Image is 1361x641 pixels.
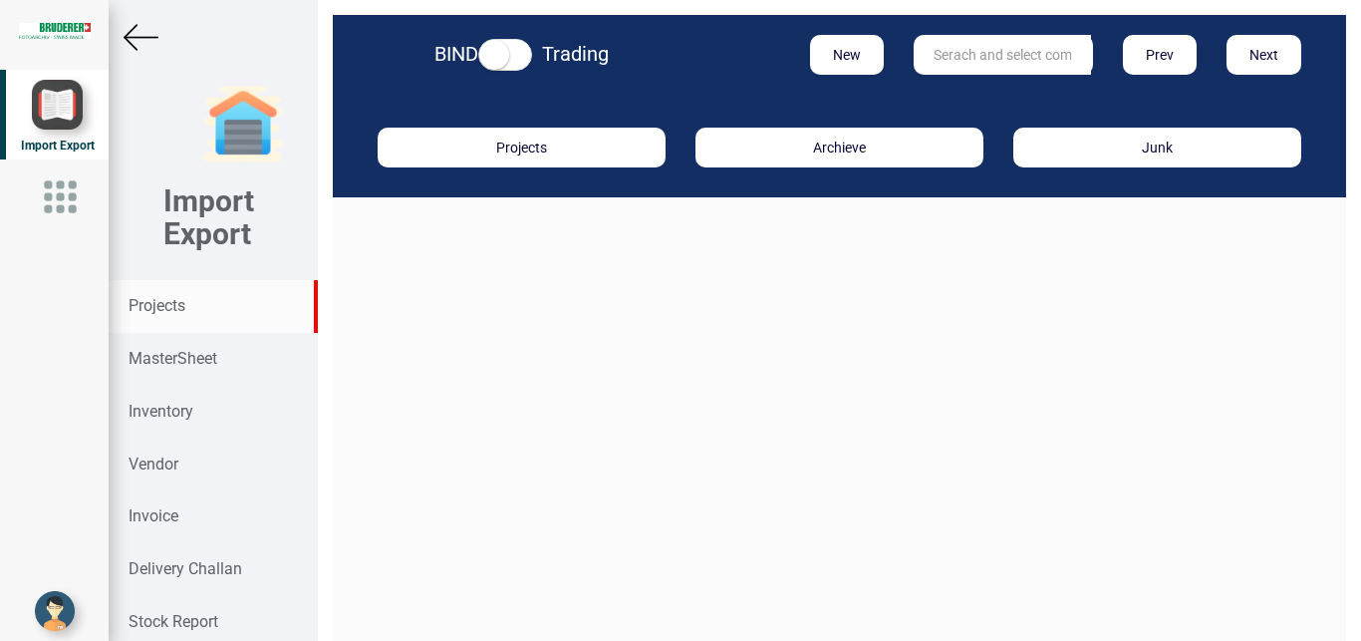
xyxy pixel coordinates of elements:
[1013,128,1301,167] button: Junk
[914,35,1091,75] input: Serach and select comm_nr
[129,506,178,525] strong: Invoice
[434,42,478,66] strong: BIND
[163,183,254,251] b: Import Export
[1226,35,1301,75] button: Next
[129,349,217,368] strong: MasterSheet
[1123,35,1198,75] button: Prev
[378,128,666,167] button: Projects
[129,612,218,631] strong: Stock Report
[542,42,609,66] strong: Trading
[129,455,178,474] strong: Vendor
[695,128,983,167] button: Archieve
[129,296,185,315] strong: Projects
[810,35,885,75] button: New
[203,85,283,164] img: garage-closed.png
[129,559,242,578] strong: Delivery Challan
[21,139,95,153] span: Import Export
[129,402,193,421] strong: Inventory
